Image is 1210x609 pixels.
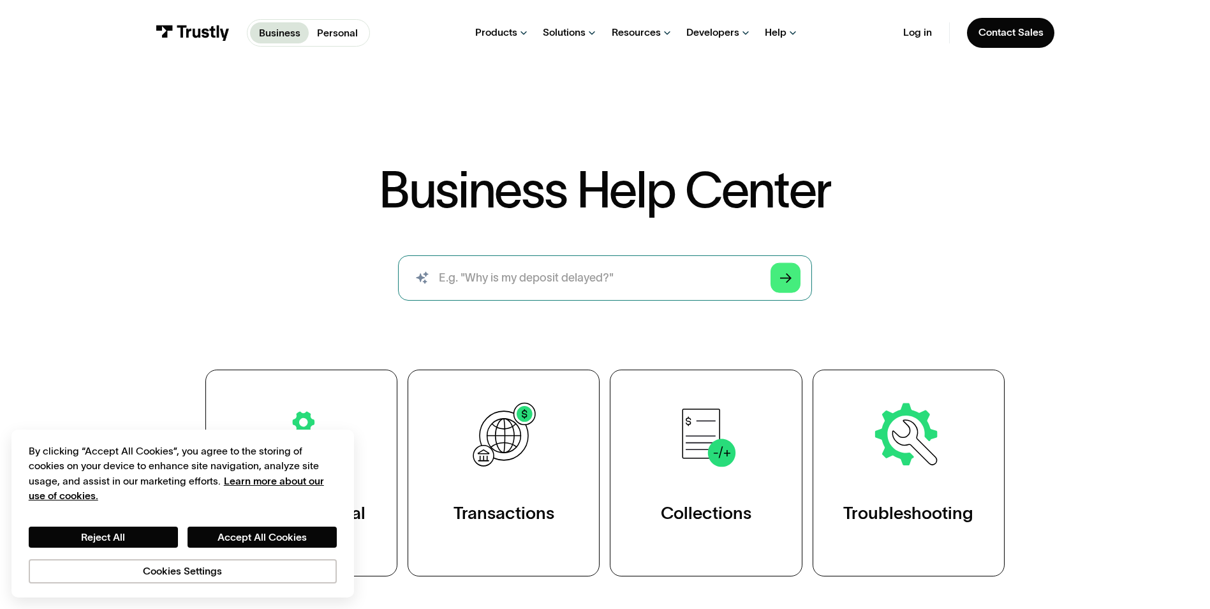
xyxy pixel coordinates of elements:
[475,26,517,39] div: Products
[29,444,337,583] div: Privacy
[543,26,586,39] div: Solutions
[661,502,751,525] div: Collections
[188,527,337,548] button: Accept All Cookies
[317,26,358,41] p: Personal
[29,527,178,548] button: Reject All
[309,22,367,43] a: Personal
[686,26,739,39] div: Developers
[29,559,337,583] button: Cookies Settings
[156,25,230,41] img: Trustly Logo
[843,502,973,525] div: Troubleshooting
[978,26,1044,39] div: Contact Sales
[765,26,786,39] div: Help
[612,26,661,39] div: Resources
[379,165,831,215] h1: Business Help Center
[29,444,337,504] div: By clicking “Accept All Cookies”, you agree to the storing of cookies on your device to enhance s...
[903,26,932,39] a: Log in
[610,370,802,576] a: Collections
[11,430,354,598] div: Cookie banner
[454,502,554,525] div: Transactions
[398,255,812,301] input: search
[967,18,1055,48] a: Contact Sales
[259,26,300,41] p: Business
[398,255,812,301] form: Search
[250,22,309,43] a: Business
[408,370,600,576] a: Transactions
[813,370,1005,576] a: Troubleshooting
[205,370,397,576] a: Merchant Portal Support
